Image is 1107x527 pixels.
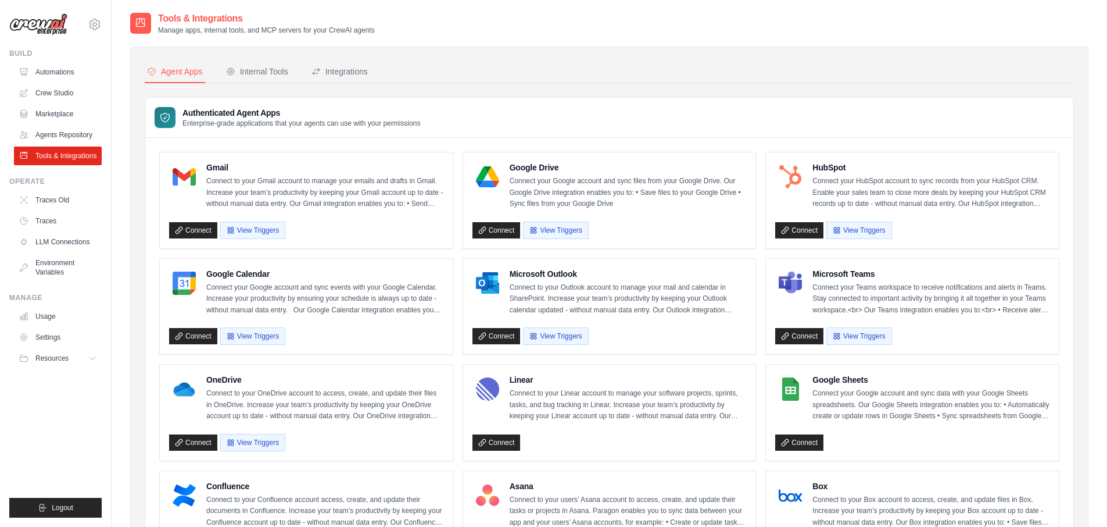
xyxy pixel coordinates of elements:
[14,307,102,326] a: Usage
[14,126,102,144] a: Agents Repository
[476,378,499,401] img: Linear Logo
[169,435,217,451] a: Connect
[206,176,443,210] p: Connect to your Gmail account to manage your emails and drafts in Gmail. Increase your team’s pro...
[510,268,747,280] h4: Microsoft Outlook
[472,222,521,238] a: Connect
[206,268,443,280] h4: Google Calendar
[158,26,375,35] p: Manage apps, internal tools, and MCP servers for your CrewAI agents
[812,480,1049,492] h4: Box
[182,107,421,119] h3: Authenticated Agent Apps
[826,327,891,345] button: View Triggers
[147,66,203,77] div: Agent Apps
[220,327,285,345] button: View Triggers
[826,222,891,239] button: View Triggers
[173,272,196,295] img: Google Calendar Logo
[510,282,747,316] p: Connect to your Outlook account to manage your mail and calendar in SharePoint. Increase your tea...
[206,162,443,173] h4: Gmail
[14,233,102,251] a: LLM Connections
[775,328,823,344] a: Connect
[812,268,1049,280] h4: Microsoft Teams
[812,374,1049,386] h4: Google Sheets
[812,282,1049,316] p: Connect your Teams workspace to receive notifications and alerts in Teams. Stay connected to impo...
[476,272,499,295] img: Microsoft Outlook Logo
[145,61,205,83] button: Agent Apps
[52,503,73,512] span: Logout
[206,480,443,492] h4: Confluence
[14,147,102,165] a: Tools & Integrations
[309,61,370,83] button: Integrations
[14,105,102,123] a: Marketplace
[158,12,375,26] h2: Tools & Integrations
[812,176,1049,210] p: Connect your HubSpot account to sync records from your HubSpot CRM. Enable your sales team to clo...
[14,349,102,368] button: Resources
[9,13,67,35] img: Logo
[14,328,102,347] a: Settings
[779,165,802,188] img: HubSpot Logo
[779,378,802,401] img: Google Sheets Logo
[14,84,102,102] a: Crew Studio
[510,480,747,492] h4: Asana
[224,61,291,83] button: Internal Tools
[523,222,588,239] button: View Triggers
[14,191,102,209] a: Traces Old
[206,374,443,386] h4: OneDrive
[510,388,747,422] p: Connect to your Linear account to manage your software projects, sprints, tasks, and bug tracking...
[472,328,521,344] a: Connect
[173,165,196,188] img: Gmail Logo
[472,435,521,451] a: Connect
[510,162,747,173] h4: Google Drive
[220,434,285,451] button: View Triggers
[9,49,102,58] div: Build
[220,222,285,239] button: View Triggers
[510,374,747,386] h4: Linear
[779,272,802,295] img: Microsoft Teams Logo
[182,119,421,128] p: Enterprise-grade applications that your agents can use with your permissions
[523,327,588,345] button: View Triggers
[775,222,823,238] a: Connect
[9,498,102,518] button: Logout
[311,66,368,77] div: Integrations
[476,484,499,507] img: Asana Logo
[173,378,196,401] img: OneDrive Logo
[779,484,802,507] img: Box Logo
[14,254,102,282] a: Environment Variables
[169,328,217,344] a: Connect
[510,176,747,210] p: Connect your Google account and sync files from your Google Drive. Our Google Drive integration e...
[226,66,288,77] div: Internal Tools
[775,435,823,451] a: Connect
[812,162,1049,173] h4: HubSpot
[812,388,1049,422] p: Connect your Google account and sync data with your Google Sheets spreadsheets. Our Google Sheets...
[9,177,102,186] div: Operate
[206,388,443,422] p: Connect to your OneDrive account to access, create, and update their files in OneDrive. Increase ...
[173,484,196,507] img: Confluence Logo
[14,63,102,81] a: Automations
[476,165,499,188] img: Google Drive Logo
[35,354,69,363] span: Resources
[14,212,102,230] a: Traces
[9,293,102,302] div: Manage
[169,222,217,238] a: Connect
[206,282,443,316] p: Connect your Google account and sync events with your Google Calendar. Increase your productivity...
